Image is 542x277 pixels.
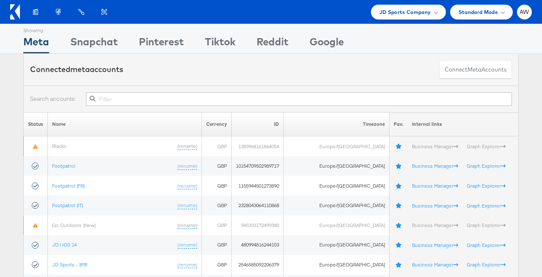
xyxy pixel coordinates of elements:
td: GBP [202,235,232,255]
a: Footpatrol [52,163,75,169]
td: 945333172499380 [232,216,284,235]
td: Europe/[GEOGRAPHIC_DATA] [284,216,389,235]
input: Filter [86,92,512,106]
td: Europe/[GEOGRAPHIC_DATA] [284,156,389,176]
td: GBP [202,176,232,196]
td: GBP [202,196,232,216]
td: Europe/[GEOGRAPHIC_DATA] [284,235,389,255]
a: (rename) [177,261,197,269]
span: meta [467,66,481,74]
a: (rename) [177,143,197,150]
td: Europe/[GEOGRAPHIC_DATA] [284,255,389,275]
a: Graph Explorer [467,202,506,208]
div: Tiktok [205,34,235,53]
a: Business Manager [412,222,458,228]
a: Graph Explorer [467,222,506,228]
a: (rename) [177,163,197,170]
a: Graph Explorer [467,261,506,268]
div: Connected accounts [30,64,123,75]
div: Reddit [257,34,288,53]
span: AW [520,9,529,15]
td: Europe/[GEOGRAPHIC_DATA] [284,196,389,216]
th: Currency [202,112,232,136]
div: Meta [23,34,49,53]
th: Name [48,112,202,136]
div: Google [310,34,344,53]
td: 480994816244103 [232,235,284,255]
a: Business Manager [412,183,458,189]
a: Business Manager [412,143,458,150]
span: Standard Mode [459,8,498,17]
a: Footpatrol (IT) [52,202,83,208]
a: JD Sports - 3PB [52,261,87,268]
td: GBP [202,136,232,156]
a: Graph Explorer [467,241,506,248]
a: Business Manager [412,241,458,248]
a: Graph Explorer [467,143,506,150]
button: ConnectmetaAccounts [439,60,512,79]
a: Business Manager [412,163,458,169]
a: Graph Explorer [467,183,506,189]
span: JD Sports Company [379,8,431,17]
div: Snapchat [70,34,118,53]
span: meta [70,64,90,74]
th: Timezone [284,112,389,136]
th: Status [24,112,48,136]
a: (rename) [177,182,197,189]
td: 1383968161864054 [232,136,284,156]
a: Footpatrol (FR) [52,182,85,188]
div: Pinterest [139,34,184,53]
td: GBP [202,216,232,235]
td: 10154709502989717 [232,156,284,176]
a: JD | iOS 14 [52,241,77,248]
a: Go Outdoors (New) [52,222,96,228]
th: ID [232,112,284,136]
td: GBP [202,156,232,176]
a: (rename) [177,202,197,209]
a: Business Manager [412,261,458,268]
td: GBP [202,255,232,275]
a: Blacks [52,143,66,149]
div: Showing [23,24,49,34]
td: 2546585092206379 [232,255,284,275]
a: (rename) [177,222,197,229]
td: 1155944501273890 [232,176,284,196]
a: Graph Explorer [467,163,506,169]
a: Business Manager [412,202,458,208]
td: Europe/[GEOGRAPHIC_DATA] [284,136,389,156]
a: (rename) [177,241,197,249]
td: 2328043064110868 [232,196,284,216]
td: Europe/[GEOGRAPHIC_DATA] [284,176,389,196]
